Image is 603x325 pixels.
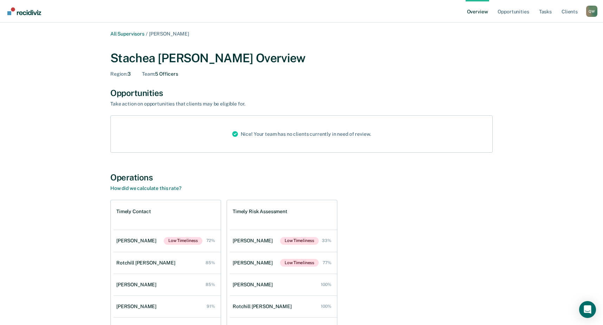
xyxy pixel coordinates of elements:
div: [PERSON_NAME] [233,260,275,266]
div: 5 Officers [142,71,178,77]
span: Region : [110,71,128,77]
div: Stachea [PERSON_NAME] Overview [110,51,493,65]
div: Operations [110,172,493,183]
span: Low Timeliness [280,237,319,245]
div: Nice! Your team has no clients currently in need of review. [227,116,377,152]
a: [PERSON_NAME] 100% [230,275,337,295]
div: Rotchill [PERSON_NAME] [116,260,178,266]
a: [PERSON_NAME]Low Timeliness 77% [230,252,337,274]
img: Recidiviz [7,7,41,15]
a: Rotchill [PERSON_NAME] 100% [230,297,337,317]
div: 85% [206,282,215,287]
div: [PERSON_NAME] [233,238,275,244]
a: How did we calculate this rate? [110,185,181,191]
div: Open Intercom Messenger [579,301,596,318]
a: All Supervisors [110,31,144,37]
a: [PERSON_NAME] 91% [114,297,221,317]
div: 91% [207,304,215,309]
div: 3 [110,71,131,77]
div: Q W [586,6,597,17]
span: / [144,31,149,37]
div: [PERSON_NAME] [116,238,159,244]
a: [PERSON_NAME]Low Timeliness 72% [114,230,221,252]
a: [PERSON_NAME]Low Timeliness 33% [230,230,337,252]
span: Low Timeliness [164,237,202,245]
div: 72% [206,238,215,243]
h1: Timely Contact [116,209,151,215]
h1: Timely Risk Assessment [233,209,287,215]
div: [PERSON_NAME] [116,304,159,310]
a: Rotchill [PERSON_NAME] 85% [114,253,221,273]
div: [PERSON_NAME] [116,282,159,288]
a: [PERSON_NAME] 85% [114,275,221,295]
div: 85% [206,260,215,265]
div: Opportunities [110,88,493,98]
span: Low Timeliness [280,259,319,267]
span: Team : [142,71,155,77]
div: Rotchill [PERSON_NAME] [233,304,294,310]
div: 100% [321,282,331,287]
div: Take action on opportunities that clients may be eligible for. [110,101,356,107]
div: 77% [323,260,331,265]
div: 100% [321,304,331,309]
div: [PERSON_NAME] [233,282,275,288]
span: [PERSON_NAME] [149,31,189,37]
button: Profile dropdown button [586,6,597,17]
div: 33% [322,238,331,243]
